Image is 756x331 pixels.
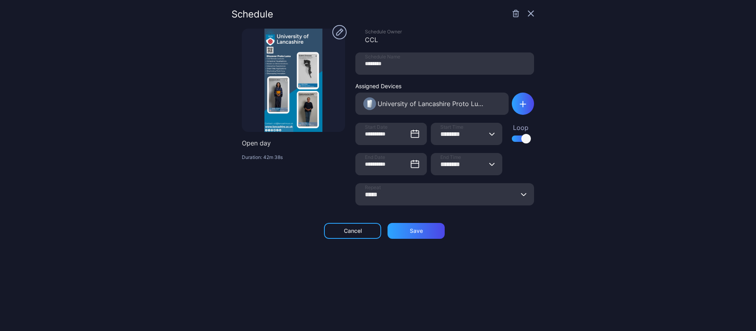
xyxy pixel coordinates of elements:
[378,99,487,108] div: University of Lancashire Proto Luma
[355,52,534,75] input: Schedule Name
[440,154,461,161] span: End Time
[365,35,534,45] div: CCL
[388,223,445,239] button: Save
[365,29,534,35] div: Schedule Owner
[410,228,423,234] div: Save
[231,10,273,19] div: Schedule
[365,184,381,191] span: Repeat
[242,154,345,161] p: Duration: 42m 38s
[431,123,502,145] input: Start Time
[521,183,527,205] button: Repeat
[344,228,362,234] div: Cancel
[489,153,495,175] button: End Time
[355,183,534,205] input: Repeat
[355,153,427,175] input: End Date
[431,153,502,175] input: End Time
[242,138,345,148] p: Open day
[440,124,463,130] span: Start Time
[489,123,495,145] button: Start Time
[512,123,529,132] div: Loop
[355,83,509,89] div: Assigned Devices
[324,223,381,239] button: Cancel
[355,123,427,145] input: Start Date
